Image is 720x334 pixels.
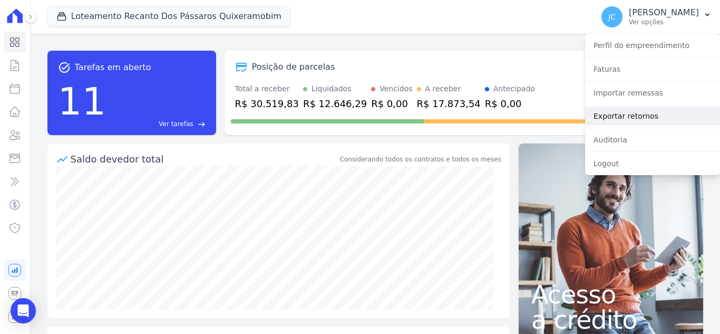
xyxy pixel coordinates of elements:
p: [PERSON_NAME] [629,7,699,18]
span: east [198,120,206,128]
div: A receber [425,83,461,94]
div: Total a receber [235,83,299,94]
div: Considerando todos os contratos e todos os meses [340,155,501,164]
span: Ver tarefas [159,119,193,129]
span: a crédito [531,307,690,332]
button: Loteamento Recanto Dos Pássaros Quixeramobim [47,6,290,26]
div: R$ 17.873,54 [417,97,481,111]
div: Saldo devedor total [71,152,338,166]
div: Liquidados [312,83,352,94]
div: Antecipado [493,83,535,94]
div: R$ 0,00 [485,97,535,111]
div: R$ 30.519,83 [235,97,299,111]
button: JC [PERSON_NAME] Ver opções [593,2,720,32]
div: R$ 12.646,29 [303,97,367,111]
span: task_alt [58,61,71,74]
div: Open Intercom Messenger [11,298,36,323]
a: Logout [585,154,720,173]
div: Posição de parcelas [252,61,335,73]
div: Vencidos [380,83,412,94]
span: JC [608,13,616,21]
div: R$ 0,00 [371,97,412,111]
span: Tarefas em aberto [75,61,151,74]
a: Faturas [585,60,720,79]
a: Auditoria [585,130,720,149]
a: Exportar retornos [585,107,720,126]
p: Ver opções [629,18,699,26]
a: Ver tarefas east [110,119,205,129]
a: Perfil do empreendimento [585,36,720,55]
div: 11 [58,74,106,129]
a: Importar remessas [585,83,720,102]
span: Acesso [531,282,690,307]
